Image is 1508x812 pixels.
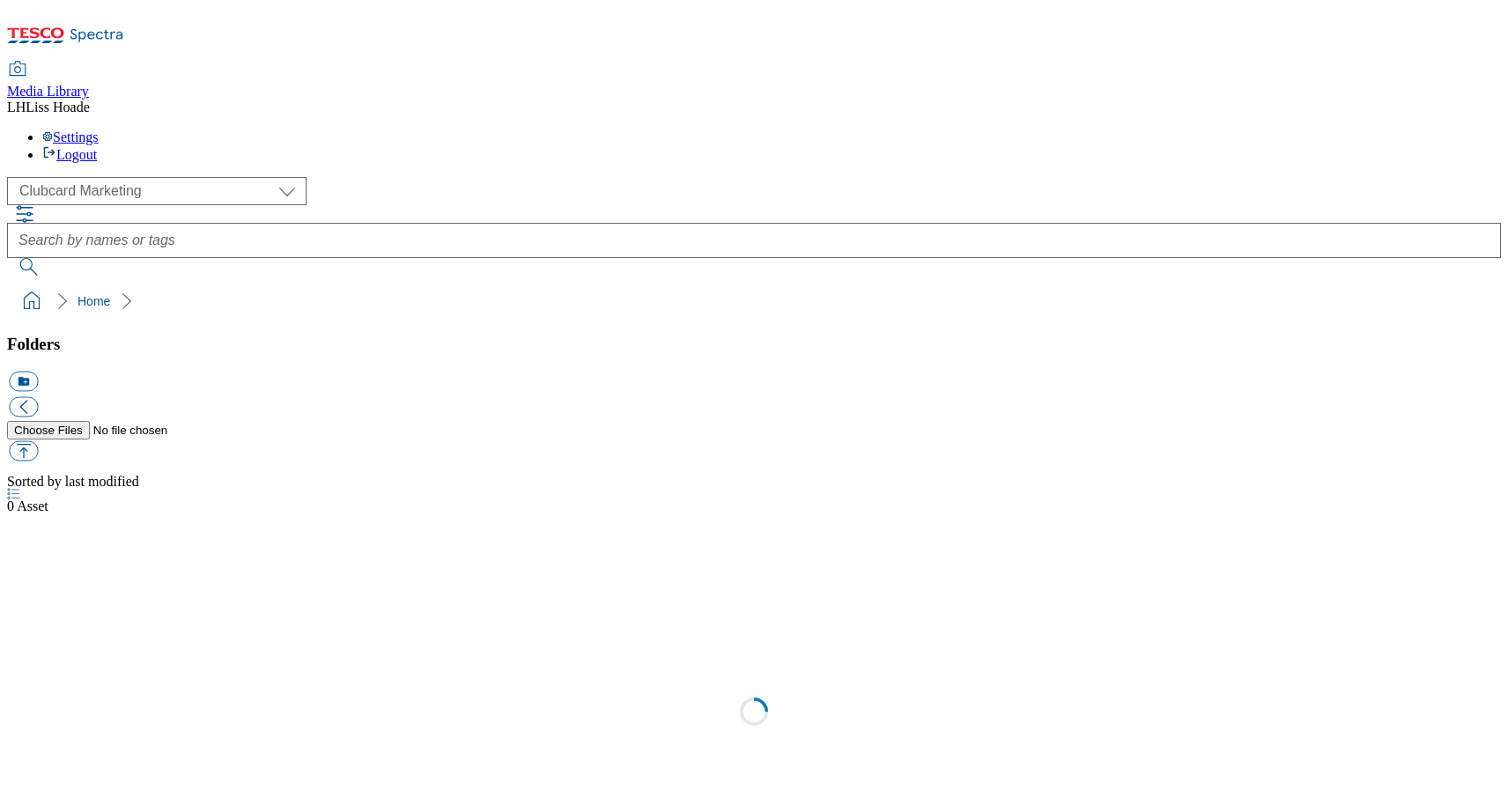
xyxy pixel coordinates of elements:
span: 0 [7,498,17,513]
a: Logout [42,147,97,162]
h3: Folders [7,335,1501,354]
a: Home [78,294,110,308]
span: Liss Hoade [26,100,89,114]
nav: breadcrumb [7,284,1501,318]
span: Sorted by last modified [7,474,139,489]
a: Settings [42,129,99,144]
span: LH [7,100,26,114]
input: Search by names or tags [7,223,1501,258]
a: Media Library [7,63,89,100]
a: home [18,287,46,315]
span: Media Library [7,84,89,99]
span: Asset [7,498,48,513]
